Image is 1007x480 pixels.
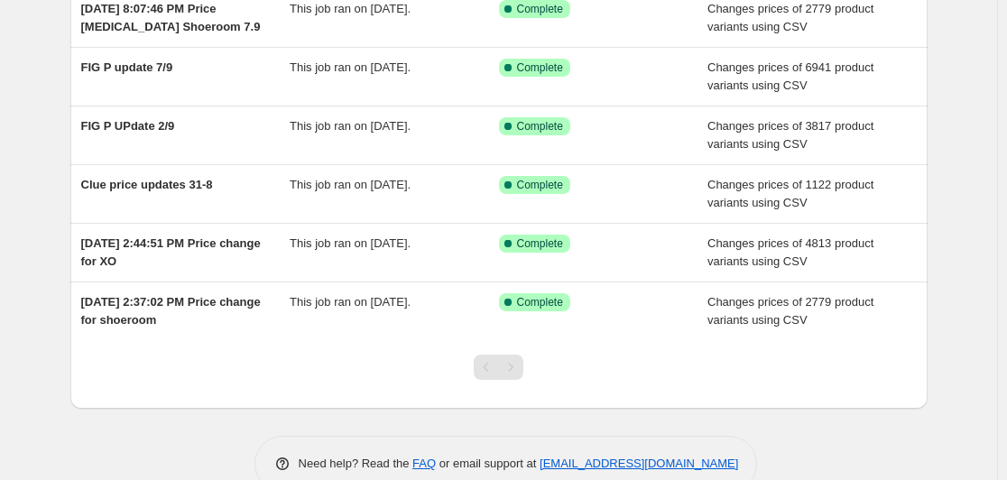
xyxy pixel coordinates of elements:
span: Complete [517,2,563,16]
span: Clue price updates 31-8 [81,178,213,191]
span: FIG P update 7/9 [81,60,173,74]
span: Complete [517,178,563,192]
span: Need help? Read the [299,457,413,470]
span: Changes prices of 6941 product variants using CSV [707,60,873,92]
span: This job ran on [DATE]. [290,60,411,74]
span: or email support at [436,457,540,470]
span: Changes prices of 2779 product variants using CSV [707,2,873,33]
span: This job ran on [DATE]. [290,178,411,191]
span: This job ran on [DATE]. [290,295,411,309]
span: Complete [517,60,563,75]
span: Complete [517,295,563,309]
a: [EMAIL_ADDRESS][DOMAIN_NAME] [540,457,738,470]
span: This job ran on [DATE]. [290,2,411,15]
span: Complete [517,236,563,251]
span: Complete [517,119,563,134]
span: FIG P UPdate 2/9 [81,119,175,133]
span: [DATE] 8:07:46 PM Price [MEDICAL_DATA] Shoeroom 7.9 [81,2,261,33]
span: This job ran on [DATE]. [290,236,411,250]
span: Changes prices of 1122 product variants using CSV [707,178,873,209]
span: Changes prices of 4813 product variants using CSV [707,236,873,268]
span: This job ran on [DATE]. [290,119,411,133]
a: FAQ [412,457,436,470]
span: Changes prices of 2779 product variants using CSV [707,295,873,327]
span: [DATE] 2:37:02 PM Price change for shoeroom [81,295,261,327]
span: Changes prices of 3817 product variants using CSV [707,119,873,151]
nav: Pagination [474,355,523,380]
span: [DATE] 2:44:51 PM Price change for XO [81,236,261,268]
